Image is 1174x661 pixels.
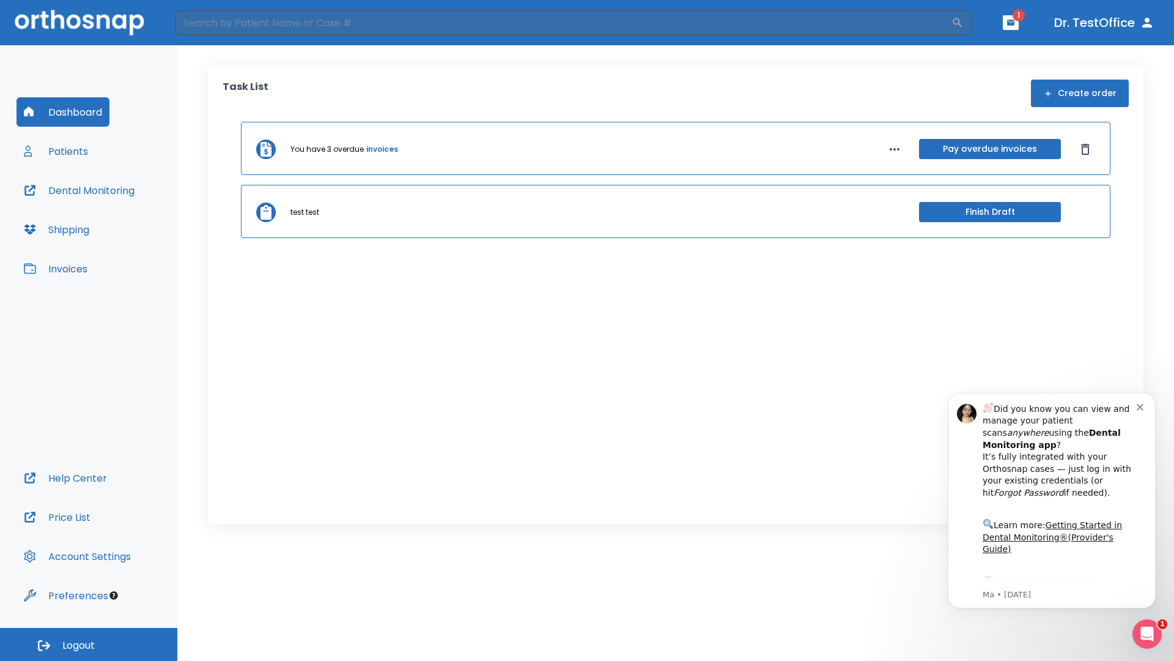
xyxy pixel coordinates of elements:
[223,80,268,107] p: Task List
[929,375,1174,628] iframe: Intercom notifications message
[53,215,207,226] p: Message from Ma, sent 3w ago
[1049,12,1159,34] button: Dr. TestOffice
[919,139,1061,159] button: Pay overdue invoices
[62,639,95,652] span: Logout
[17,542,138,571] button: Account Settings
[1076,140,1095,159] button: Dismiss
[1132,619,1162,649] iframe: Intercom live chat
[17,97,109,127] button: Dashboard
[1013,9,1025,21] span: 1
[1157,619,1167,629] span: 1
[53,203,162,225] a: App Store
[17,581,116,610] button: Preferences
[108,590,119,601] div: Tooltip anchor
[290,144,364,155] p: You have 3 overdue
[17,176,142,205] button: Dental Monitoring
[290,207,319,218] p: test test
[175,10,951,35] input: Search by Patient Name or Case #
[17,136,95,166] button: Patients
[17,254,95,283] button: Invoices
[17,502,98,532] button: Price List
[17,463,114,493] button: Help Center
[366,144,398,155] a: invoices
[207,26,217,36] button: Dismiss notification
[919,202,1061,222] button: Finish Draft
[1031,80,1129,107] button: Create order
[53,200,207,262] div: Download the app: | ​ Let us know if you need help getting started!
[15,10,144,35] img: Orthosnap
[17,215,97,244] button: Shipping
